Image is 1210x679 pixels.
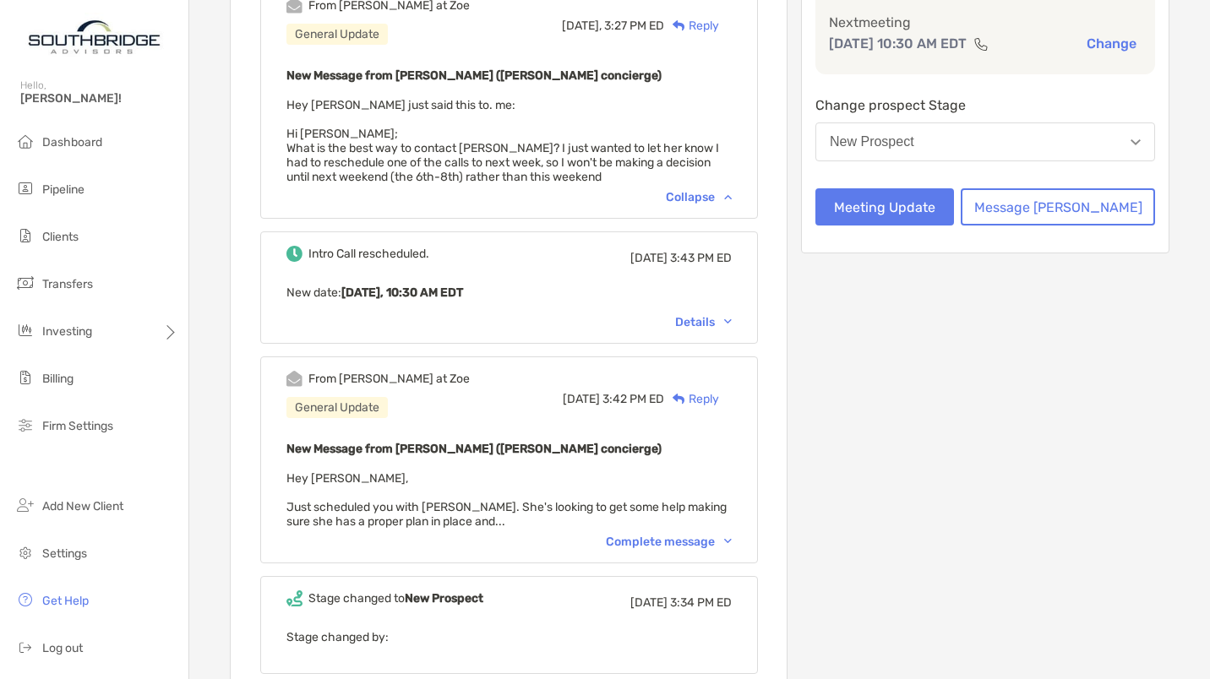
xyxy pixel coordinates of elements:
[286,24,388,45] div: General Update
[830,134,914,149] div: New Prospect
[563,392,600,406] span: [DATE]
[604,19,664,33] span: 3:27 PM ED
[829,33,967,54] p: [DATE] 10:30 AM EDT
[20,7,168,68] img: Zoe Logo
[675,315,732,329] div: Details
[308,591,483,606] div: Stage changed to
[815,95,1155,116] p: Change prospect Stage
[286,68,662,83] b: New Message from [PERSON_NAME] ([PERSON_NAME] concierge)
[42,182,84,197] span: Pipeline
[602,392,664,406] span: 3:42 PM ED
[341,285,463,300] b: [DATE], 10:30 AM EDT
[42,499,123,513] span: Add New Client
[286,98,719,184] span: Hey [PERSON_NAME] just said this to. me: Hi [PERSON_NAME]; What is the best way to contact [PERSO...
[42,594,89,608] span: Get Help
[815,122,1155,161] button: New Prospect
[724,539,732,544] img: Chevron icon
[286,590,302,606] img: Event icon
[286,282,732,303] p: New date :
[308,247,429,261] div: Intro Call rescheduled.
[1082,35,1142,52] button: Change
[286,397,388,418] div: General Update
[15,178,35,198] img: pipeline icon
[673,20,685,31] img: Reply icon
[286,627,732,648] p: Stage changed by:
[15,495,35,515] img: add_new_client icon
[724,194,732,199] img: Chevron icon
[562,19,602,33] span: [DATE],
[15,320,35,340] img: investing icon
[829,12,1142,33] p: Next meeting
[15,273,35,293] img: transfers icon
[961,188,1155,225] button: Message [PERSON_NAME]
[42,641,83,655] span: Log out
[286,471,727,529] span: Hey [PERSON_NAME], Just scheduled you with [PERSON_NAME]. She's looking to get some help making s...
[15,637,35,657] img: logout icon
[606,535,732,549] div: Complete message
[42,324,92,339] span: Investing
[666,190,732,204] div: Collapse
[724,319,732,324] img: Chevron icon
[973,37,989,51] img: communication type
[15,131,35,151] img: dashboard icon
[308,372,470,386] div: From [PERSON_NAME] at Zoe
[42,546,87,561] span: Settings
[815,188,954,225] button: Meeting Update
[673,394,685,405] img: Reply icon
[664,390,719,408] div: Reply
[1131,139,1141,145] img: Open dropdown arrow
[630,251,668,265] span: [DATE]
[286,371,302,387] img: Event icon
[664,17,719,35] div: Reply
[20,91,178,106] span: [PERSON_NAME]!
[670,251,732,265] span: 3:43 PM ED
[42,372,74,386] span: Billing
[286,442,662,456] b: New Message from [PERSON_NAME] ([PERSON_NAME] concierge)
[42,419,113,433] span: Firm Settings
[42,277,93,291] span: Transfers
[405,591,483,606] b: New Prospect
[15,415,35,435] img: firm-settings icon
[630,595,668,610] span: [DATE]
[42,135,102,149] span: Dashboard
[15,589,35,610] img: get-help icon
[15,225,35,246] img: clients icon
[286,246,302,262] img: Event icon
[42,230,79,244] span: Clients
[670,595,732,610] span: 3:34 PM ED
[15,542,35,562] img: settings icon
[15,367,35,388] img: billing icon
